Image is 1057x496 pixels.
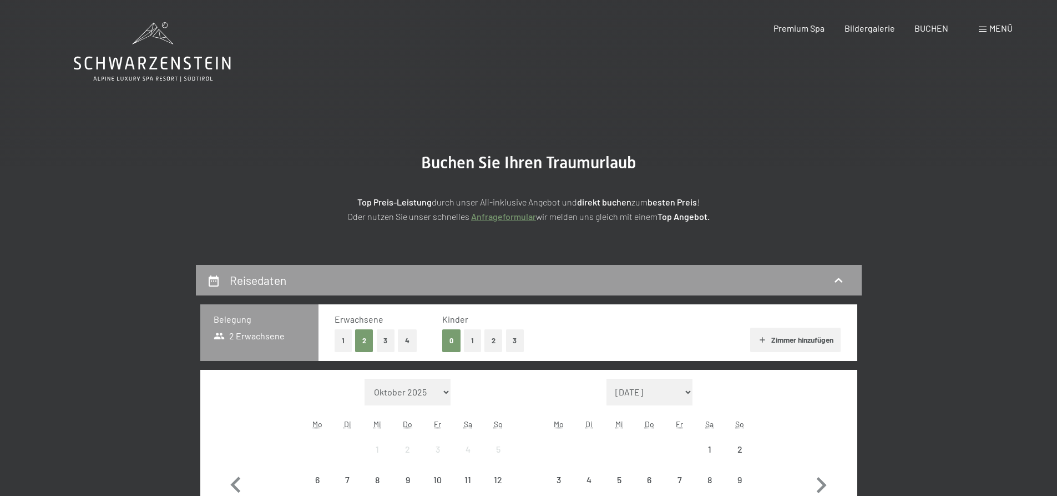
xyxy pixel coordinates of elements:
span: Buchen Sie Ihren Traumurlaub [421,153,636,172]
div: Anreise nicht möglich [483,434,513,464]
abbr: Mittwoch [615,419,623,429]
abbr: Samstag [464,419,472,429]
abbr: Samstag [705,419,714,429]
div: Anreise nicht möglich [332,465,362,495]
a: Anfrageformular [471,211,536,222]
div: Fri Nov 07 2025 [664,465,694,495]
div: Anreise nicht möglich [604,465,634,495]
div: Sun Nov 09 2025 [725,465,755,495]
div: Anreise nicht möglich [544,465,574,495]
div: 1 [363,445,391,473]
button: 1 [464,329,481,352]
strong: Top Preis-Leistung [357,197,432,207]
div: Mon Oct 06 2025 [302,465,332,495]
button: 2 [355,329,373,352]
a: BUCHEN [914,23,948,33]
abbr: Sonntag [735,419,744,429]
span: Menü [989,23,1013,33]
abbr: Freitag [676,419,683,429]
div: Tue Nov 04 2025 [574,465,604,495]
button: 4 [398,329,417,352]
abbr: Montag [312,419,322,429]
div: Anreise nicht möglich [664,465,694,495]
div: Anreise nicht möglich [725,465,755,495]
button: Zimmer hinzufügen [750,328,841,352]
a: Bildergalerie [844,23,895,33]
div: Fri Oct 03 2025 [423,434,453,464]
strong: besten Preis [648,197,697,207]
div: Sat Oct 04 2025 [453,434,483,464]
button: 1 [335,329,352,352]
div: Anreise nicht möglich [423,434,453,464]
div: Sun Oct 05 2025 [483,434,513,464]
div: Fri Oct 10 2025 [423,465,453,495]
abbr: Dienstag [344,419,351,429]
div: Wed Nov 05 2025 [604,465,634,495]
span: Erwachsene [335,314,383,324]
abbr: Freitag [434,419,441,429]
abbr: Dienstag [585,419,593,429]
abbr: Donnerstag [645,419,654,429]
div: Anreise nicht möglich [453,465,483,495]
div: 2 [726,445,753,473]
abbr: Sonntag [494,419,503,429]
div: 1 [696,445,724,473]
div: Anreise nicht möglich [393,434,423,464]
div: Thu Nov 06 2025 [634,465,664,495]
button: 2 [484,329,503,352]
p: durch unser All-inklusive Angebot und zum ! Oder nutzen Sie unser schnelles wir melden uns gleich... [251,195,806,223]
button: 0 [442,329,461,352]
div: 5 [484,445,512,473]
span: Kinder [442,314,468,324]
h2: Reisedaten [230,273,286,287]
div: Mon Nov 03 2025 [544,465,574,495]
div: Anreise nicht möglich [574,465,604,495]
abbr: Donnerstag [403,419,412,429]
h3: Belegung [214,313,305,325]
div: 2 [394,445,422,473]
button: 3 [377,329,395,352]
abbr: Montag [554,419,564,429]
div: Anreise nicht möglich [393,465,423,495]
div: Anreise nicht möglich [302,465,332,495]
div: Sat Nov 08 2025 [695,465,725,495]
strong: Top Angebot. [658,211,710,222]
div: Anreise nicht möglich [695,465,725,495]
div: Anreise nicht möglich [453,434,483,464]
abbr: Mittwoch [373,419,381,429]
div: Anreise nicht möglich [483,465,513,495]
div: Wed Oct 08 2025 [362,465,392,495]
div: Tue Oct 07 2025 [332,465,362,495]
div: Anreise nicht möglich [695,434,725,464]
div: Sat Nov 01 2025 [695,434,725,464]
div: 3 [424,445,452,473]
div: Anreise nicht möglich [725,434,755,464]
div: Anreise nicht möglich [634,465,664,495]
button: 3 [506,329,524,352]
span: 2 Erwachsene [214,330,285,342]
div: 4 [454,445,482,473]
div: Sun Oct 12 2025 [483,465,513,495]
div: Thu Oct 09 2025 [393,465,423,495]
div: Sun Nov 02 2025 [725,434,755,464]
div: Thu Oct 02 2025 [393,434,423,464]
div: Anreise nicht möglich [423,465,453,495]
strong: direkt buchen [577,197,631,207]
a: Premium Spa [773,23,825,33]
div: Sat Oct 11 2025 [453,465,483,495]
div: Wed Oct 01 2025 [362,434,392,464]
div: Anreise nicht möglich [362,434,392,464]
div: Anreise nicht möglich [362,465,392,495]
